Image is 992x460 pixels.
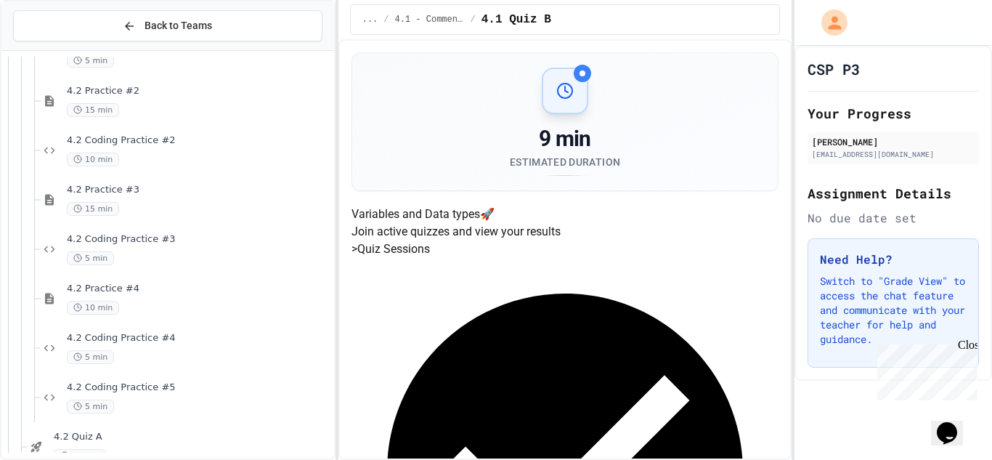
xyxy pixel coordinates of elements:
div: [EMAIL_ADDRESS][DOMAIN_NAME] [812,149,975,160]
iframe: chat widget [871,339,977,400]
span: 4.1 - Comments, Printing, Variables and Assignments [395,14,465,25]
span: / [471,14,476,25]
iframe: chat widget [931,402,977,445]
div: Estimated Duration [510,155,620,169]
div: No due date set [808,209,979,227]
span: ... [362,14,378,25]
span: / [383,14,389,25]
span: Back to Teams [145,18,212,33]
h4: Variables and Data types 🚀 [351,206,779,223]
span: 4.1 Quiz B [481,11,551,28]
h3: Need Help? [820,251,967,268]
div: [PERSON_NAME] [812,135,975,148]
p: Switch to "Grade View" to access the chat feature and communicate with your teacher for help and ... [820,274,967,347]
h1: CSP P3 [808,59,860,79]
h2: Assignment Details [808,183,979,203]
h5: > Quiz Sessions [351,241,779,258]
h2: Your Progress [808,103,979,124]
p: Join active quizzes and view your results [351,223,779,241]
div: Chat with us now!Close [6,6,100,92]
button: Back to Teams [13,10,322,41]
div: 9 min [510,126,620,152]
div: My Account [806,6,851,39]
